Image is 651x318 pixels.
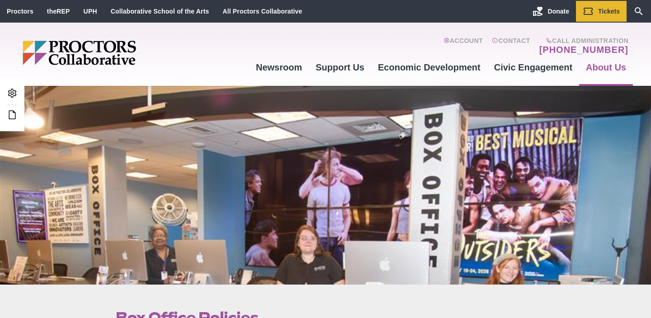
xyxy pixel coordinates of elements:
img: Proctors logo [23,41,206,65]
a: Proctors [7,8,33,15]
a: Economic Development [371,55,487,79]
a: Collaborative School of the Arts [111,8,209,15]
a: Account [443,37,483,55]
span: Call Administration [537,37,628,44]
a: About Us [579,55,633,79]
a: [PHONE_NUMBER] [539,44,628,55]
a: Tickets [576,1,627,22]
a: Admin Area [5,86,20,103]
span: Tickets [598,8,620,15]
a: Civic Engagement [487,55,579,79]
a: Support Us [309,55,371,79]
a: UPH [84,8,97,15]
a: theREP [47,8,70,15]
a: Edit this Post/Page [5,108,20,124]
a: Donate [526,1,576,22]
a: Newsroom [249,55,309,79]
a: Contact [492,37,530,55]
a: All Proctors Collaborative [222,8,302,15]
a: Search [627,1,651,22]
span: Donate [548,8,569,15]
